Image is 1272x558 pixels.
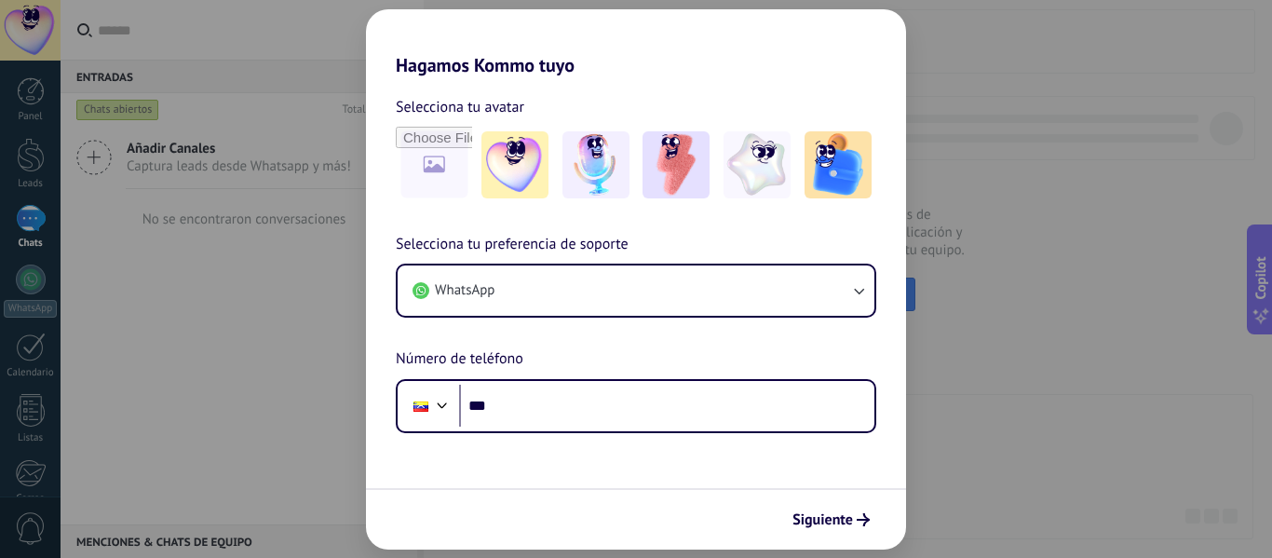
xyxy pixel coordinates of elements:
[792,513,853,526] span: Siguiente
[396,233,629,257] span: Selecciona tu preferencia de soporte
[366,9,906,76] h2: Hagamos Kommo tuyo
[396,95,524,119] span: Selecciona tu avatar
[435,281,494,300] span: WhatsApp
[724,131,791,198] img: -4.jpeg
[805,131,872,198] img: -5.jpeg
[396,347,523,372] span: Número de teléfono
[481,131,548,198] img: -1.jpeg
[784,504,878,536] button: Siguiente
[562,131,629,198] img: -2.jpeg
[403,387,439,426] div: Venezuela: + 58
[398,265,874,316] button: WhatsApp
[643,131,710,198] img: -3.jpeg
